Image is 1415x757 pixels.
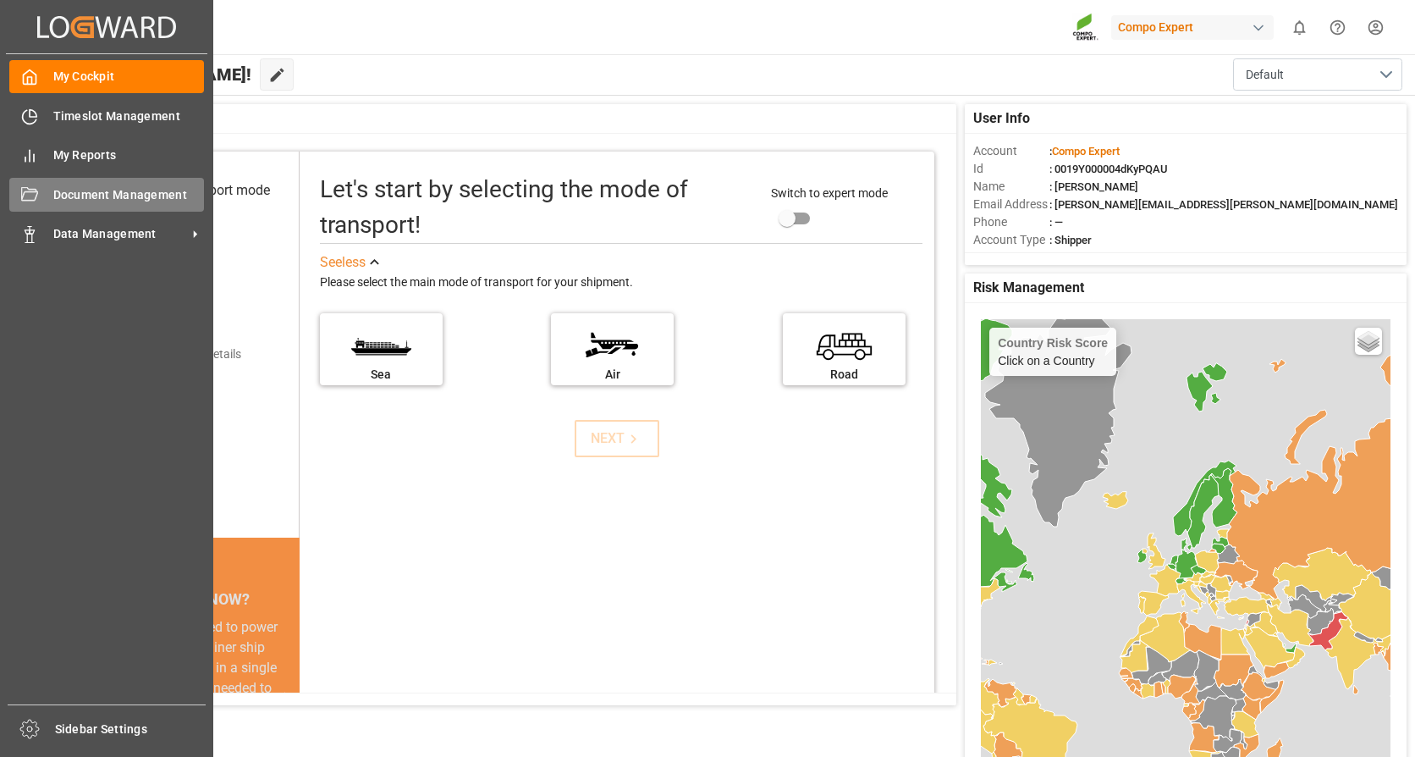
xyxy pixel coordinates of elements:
[9,60,204,93] a: My Cockpit
[771,186,888,200] span: Switch to expert mode
[1049,198,1398,211] span: : [PERSON_NAME][EMAIL_ADDRESS][PERSON_NAME][DOMAIN_NAME]
[1072,13,1099,42] img: Screenshot%202023-09-29%20at%2010.02.21.png_1712312052.png
[1355,328,1382,355] a: Layers
[53,108,205,125] span: Timeslot Management
[973,108,1030,129] span: User Info
[973,196,1049,213] span: Email Address
[1049,216,1063,229] span: : —
[973,213,1049,231] span: Phone
[791,366,897,384] div: Road
[328,366,434,384] div: Sea
[973,142,1049,160] span: Account
[53,68,205,86] span: My Cockpit
[1049,234,1092,246] span: : Shipper
[1049,145,1120,157] span: :
[320,273,922,293] div: Please select the main mode of transport for your shipment.
[53,186,205,204] span: Document Management
[575,420,659,457] button: NEXT
[1280,8,1319,47] button: show 0 new notifications
[53,225,187,243] span: Data Management
[973,178,1049,196] span: Name
[55,721,206,738] span: Sidebar Settings
[1319,8,1357,47] button: Help Center
[1111,11,1280,43] button: Compo Expert
[559,366,665,384] div: Air
[320,172,754,243] div: Let's start by selecting the mode of transport!
[1246,66,1284,84] span: Default
[973,160,1049,178] span: Id
[998,336,1108,367] div: Click on a Country
[973,278,1084,298] span: Risk Management
[9,99,204,132] a: Timeslot Management
[1052,145,1120,157] span: Compo Expert
[53,146,205,164] span: My Reports
[1049,180,1138,193] span: : [PERSON_NAME]
[998,336,1108,350] h4: Country Risk Score
[320,252,366,273] div: See less
[1111,15,1274,40] div: Compo Expert
[1233,58,1402,91] button: open menu
[973,231,1049,249] span: Account Type
[591,428,642,449] div: NEXT
[1049,163,1168,175] span: : 0019Y000004dKyPQAU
